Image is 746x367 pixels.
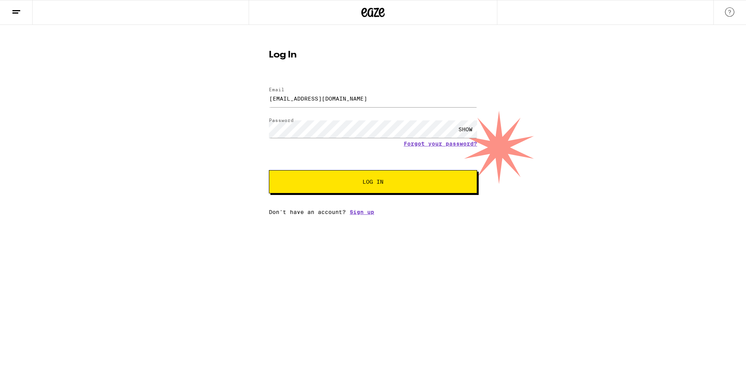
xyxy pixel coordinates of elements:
div: Don't have an account? [269,209,477,215]
input: Email [269,90,477,107]
label: Email [269,87,284,92]
span: Log In [363,179,383,184]
label: Password [269,118,294,123]
div: SHOW [454,120,477,138]
h1: Log In [269,50,477,60]
button: Log In [269,170,477,193]
span: Hi. Need any help? [5,5,56,12]
a: Sign up [350,209,374,215]
a: Forgot your password? [404,141,477,147]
